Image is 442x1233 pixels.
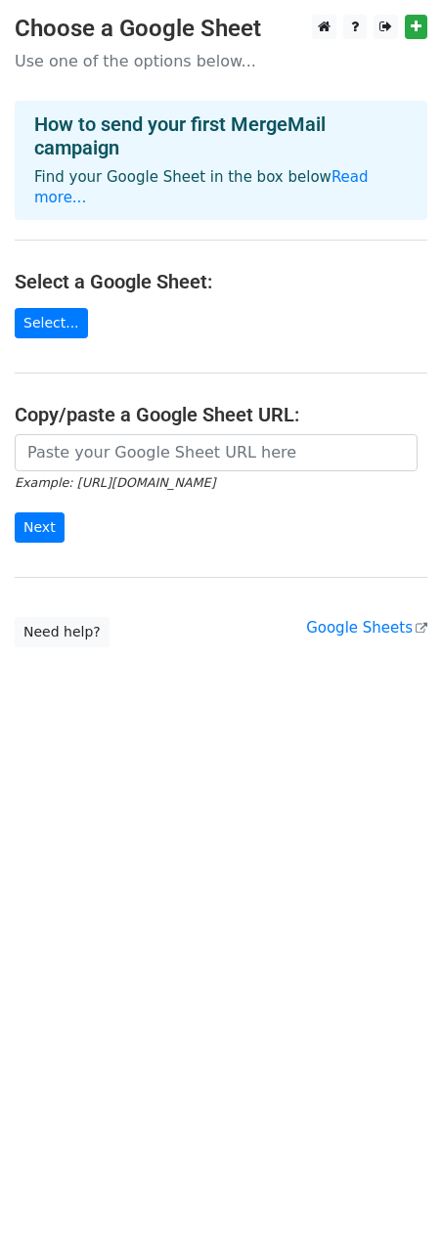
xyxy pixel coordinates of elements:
input: Paste your Google Sheet URL here [15,434,418,471]
a: Select... [15,308,88,338]
p: Find your Google Sheet in the box below [34,167,408,208]
h4: Copy/paste a Google Sheet URL: [15,403,427,426]
a: Read more... [34,168,369,206]
h3: Choose a Google Sheet [15,15,427,43]
h4: How to send your first MergeMail campaign [34,112,408,159]
h4: Select a Google Sheet: [15,270,427,293]
small: Example: [URL][DOMAIN_NAME] [15,475,215,490]
a: Google Sheets [306,619,427,637]
p: Use one of the options below... [15,51,427,71]
input: Next [15,512,65,543]
a: Need help? [15,617,110,647]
